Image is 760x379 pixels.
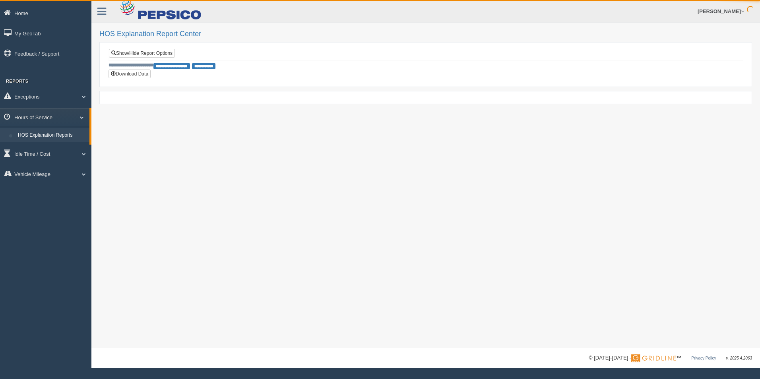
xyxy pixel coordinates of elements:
[99,30,752,38] h2: HOS Explanation Report Center
[631,354,676,362] img: Gridline
[589,354,752,362] div: © [DATE]-[DATE] - ™
[109,70,151,78] button: Download Data
[726,356,752,360] span: v. 2025.4.2063
[14,128,89,143] a: HOS Explanation Reports
[691,356,716,360] a: Privacy Policy
[14,142,89,157] a: HOS Violation Audit Reports
[109,49,175,58] a: Show/Hide Report Options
